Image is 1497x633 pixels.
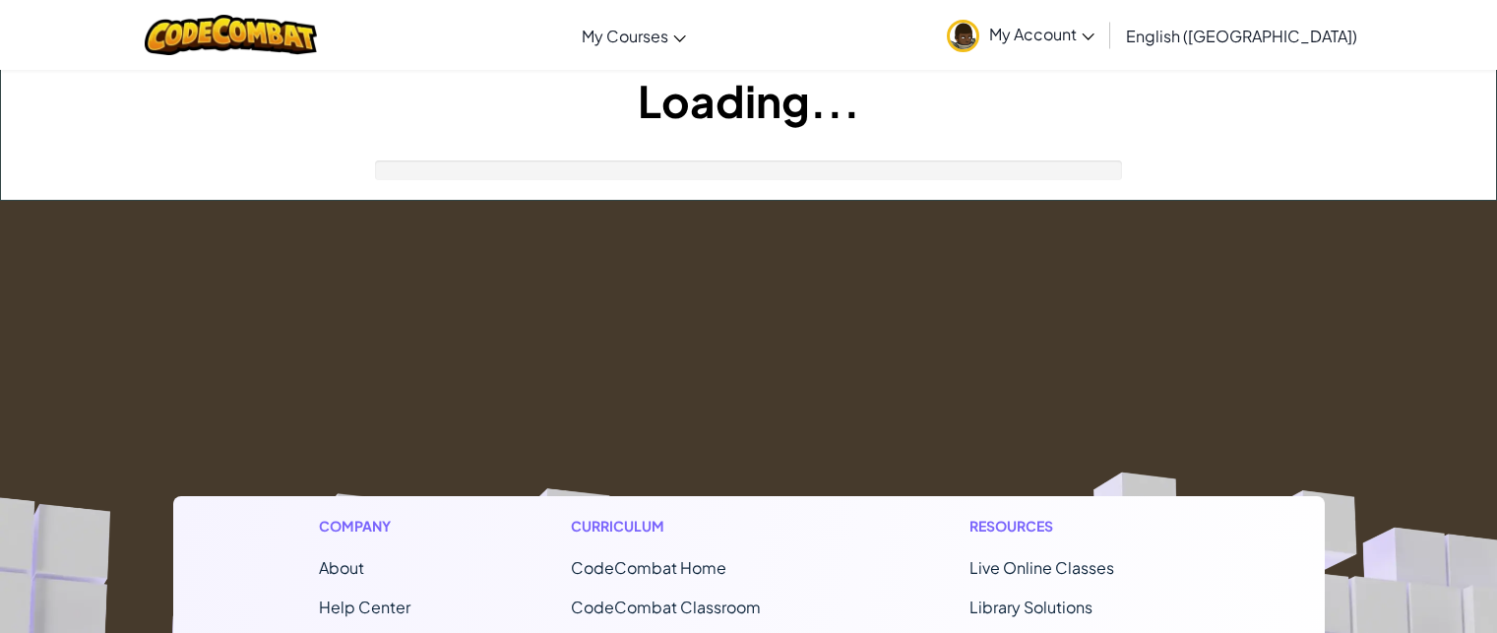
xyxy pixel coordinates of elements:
[582,26,668,46] span: My Courses
[969,597,1092,617] a: Library Solutions
[571,557,726,578] span: CodeCombat Home
[319,557,364,578] a: About
[145,15,317,55] img: CodeCombat logo
[969,516,1179,537] h1: Resources
[1116,9,1367,62] a: English ([GEOGRAPHIC_DATA])
[1,70,1496,131] h1: Loading...
[571,516,809,537] h1: Curriculum
[1126,26,1357,46] span: English ([GEOGRAPHIC_DATA])
[572,9,696,62] a: My Courses
[319,597,410,617] a: Help Center
[989,24,1094,44] span: My Account
[937,4,1104,66] a: My Account
[969,557,1114,578] a: Live Online Classes
[319,516,410,537] h1: Company
[947,20,979,52] img: avatar
[571,597,761,617] a: CodeCombat Classroom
